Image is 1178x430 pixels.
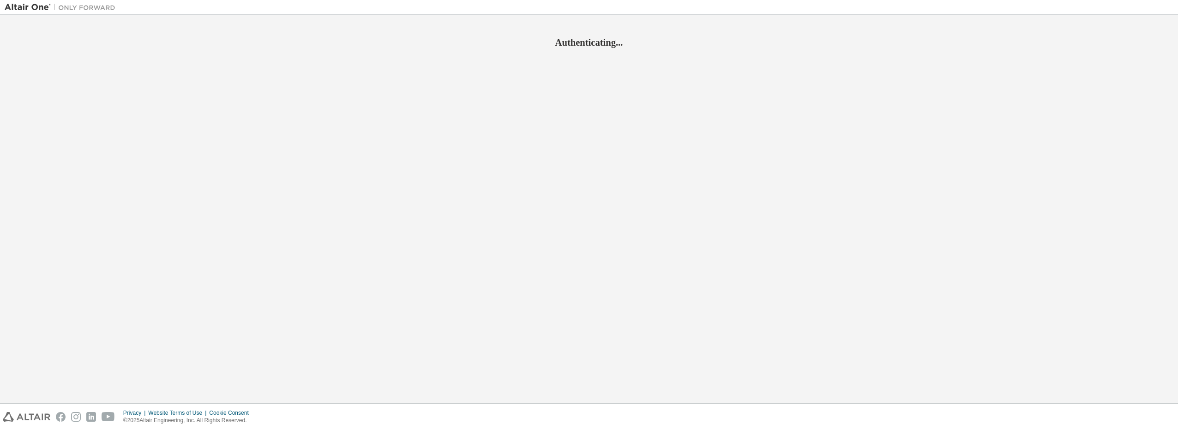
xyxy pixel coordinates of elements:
img: Altair One [5,3,120,12]
img: linkedin.svg [86,412,96,422]
div: Website Terms of Use [148,409,209,417]
img: youtube.svg [102,412,115,422]
div: Privacy [123,409,148,417]
img: facebook.svg [56,412,66,422]
div: Cookie Consent [209,409,254,417]
p: © 2025 Altair Engineering, Inc. All Rights Reserved. [123,417,254,424]
img: instagram.svg [71,412,81,422]
img: altair_logo.svg [3,412,50,422]
h2: Authenticating... [5,36,1173,48]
